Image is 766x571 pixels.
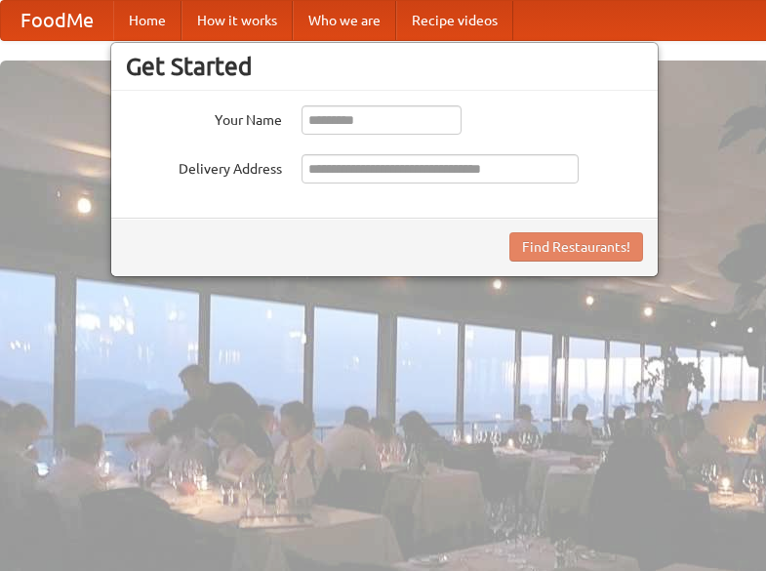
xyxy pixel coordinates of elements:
[509,232,643,262] button: Find Restaurants!
[126,52,643,81] h3: Get Started
[113,1,181,40] a: Home
[396,1,513,40] a: Recipe videos
[181,1,293,40] a: How it works
[1,1,113,40] a: FoodMe
[293,1,396,40] a: Who we are
[126,154,282,179] label: Delivery Address
[126,105,282,130] label: Your Name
